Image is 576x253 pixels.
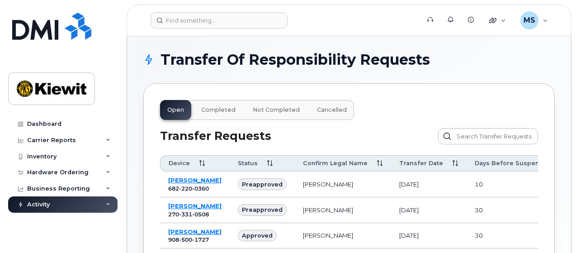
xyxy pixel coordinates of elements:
[192,185,209,192] span: 0360
[467,197,567,223] td: 30
[537,214,569,246] iframe: Messenger Launcher
[242,231,273,240] span: Approved
[295,223,391,249] td: [PERSON_NAME]
[160,128,311,144] div: Transfer Requests
[317,106,347,114] span: Cancelled
[238,159,258,167] span: Status
[242,205,283,214] span: Preapproved
[391,223,467,249] td: [DATE]
[168,228,222,235] a: [PERSON_NAME]
[295,197,391,223] td: [PERSON_NAME]
[169,159,190,167] span: Device
[475,159,543,167] span: Days Before Suspend
[303,159,368,167] span: Confirm Legal Name
[192,236,209,243] span: 1727
[391,197,467,223] td: [DATE]
[201,106,236,114] span: Completed
[399,159,443,167] span: Transfer Date
[438,128,538,144] input: Search Transfer Requests...
[295,172,391,197] td: [PERSON_NAME]
[467,172,567,197] td: 10
[161,53,430,67] span: Transfer Of Responsibility Requests
[179,211,192,218] span: 331
[168,185,209,192] span: 682
[242,180,283,189] span: Preapproved
[168,202,222,210] a: [PERSON_NAME]
[168,236,209,243] span: 908
[192,211,209,218] span: 0508
[179,185,192,192] span: 220
[467,223,567,249] td: 30
[179,236,192,243] span: 500
[168,211,209,218] span: 270
[253,106,300,114] span: Not Completed
[168,177,222,184] a: [PERSON_NAME]
[391,172,467,197] td: [DATE]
